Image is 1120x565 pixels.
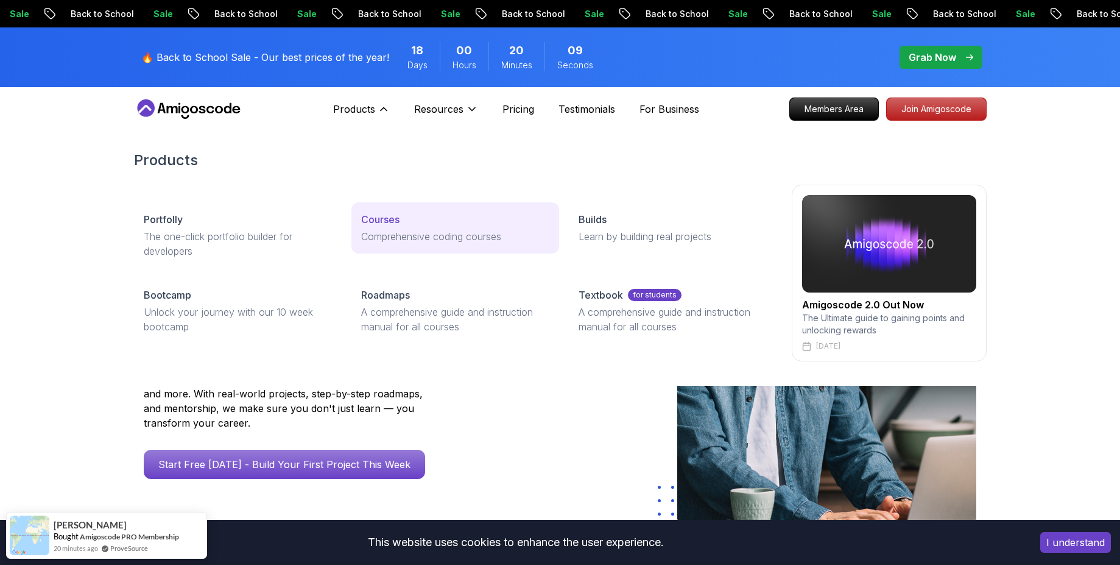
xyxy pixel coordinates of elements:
[54,543,98,553] span: 20 minutes ago
[361,212,400,227] p: Courses
[509,42,524,59] span: 20 Minutes
[481,8,564,20] p: Back to School
[110,543,148,553] a: ProveSource
[792,185,987,361] a: amigoscode 2.0Amigoscode 2.0 Out NowThe Ultimate guide to gaining points and unlocking rewards[DATE]
[628,289,682,301] p: for students
[886,98,987,121] a: Join Amigoscode
[407,59,428,71] span: Days
[453,59,476,71] span: Hours
[802,297,976,312] h2: Amigoscode 2.0 Out Now
[414,102,478,126] button: Resources
[639,102,699,116] a: For Business
[133,8,172,20] p: Sale
[414,102,463,116] p: Resources
[557,59,593,71] span: Seconds
[141,50,389,65] p: 🔥 Back to School Sale - Our best prices of the year!
[420,8,459,20] p: Sale
[1040,532,1111,553] button: Accept cookies
[816,341,840,351] p: [DATE]
[50,8,133,20] p: Back to School
[144,288,191,302] p: Bootcamp
[54,520,127,530] span: [PERSON_NAME]
[351,278,559,344] a: RoadmapsA comprehensive guide and instruction manual for all courses
[144,357,436,430] p: Amigoscode has helped thousands of developers land roles at Amazon, [PERSON_NAME] Bank, [PERSON_N...
[579,288,623,302] p: Textbook
[134,151,987,170] h2: Products
[9,529,1022,556] div: This website uses cookies to enhance the user experience.
[851,8,890,20] p: Sale
[337,8,420,20] p: Back to School
[276,8,315,20] p: Sale
[502,102,534,116] a: Pricing
[909,50,956,65] p: Grab Now
[361,288,410,302] p: Roadmaps
[564,8,603,20] p: Sale
[790,98,878,120] p: Members Area
[144,212,183,227] p: Portfolly
[569,278,777,344] a: Textbookfor studentsA comprehensive guide and instruction manual for all courses
[54,531,79,541] span: Bought
[769,8,851,20] p: Back to School
[568,42,583,59] span: 9 Seconds
[579,305,767,334] p: A comprehensive guide and instruction manual for all courses
[134,278,342,344] a: BootcampUnlock your journey with our 10 week bootcamp
[569,202,777,254] a: BuildsLearn by building real projects
[134,202,342,268] a: PortfollyThe one-click portfolio builder for developers
[80,532,179,541] a: Amigoscode PRO Membership
[579,212,607,227] p: Builds
[625,8,708,20] p: Back to School
[912,8,995,20] p: Back to School
[333,102,390,126] button: Products
[708,8,747,20] p: Sale
[333,102,375,116] p: Products
[887,98,986,120] p: Join Amigoscode
[194,8,276,20] p: Back to School
[351,202,559,254] a: CoursesComprehensive coding courses
[456,42,472,59] span: 0 Hours
[361,305,549,334] p: A comprehensive guide and instruction manual for all courses
[558,102,615,116] a: Testimonials
[501,59,532,71] span: Minutes
[579,229,767,244] p: Learn by building real projects
[10,516,49,555] img: provesource social proof notification image
[144,450,425,479] a: Start Free [DATE] - Build Your First Project This Week
[802,195,976,293] img: amigoscode 2.0
[411,42,423,59] span: 18 Days
[789,98,879,121] a: Members Area
[802,312,976,336] p: The Ultimate guide to gaining points and unlocking rewards
[361,229,549,244] p: Comprehensive coding courses
[144,305,332,334] p: Unlock your journey with our 10 week bootcamp
[995,8,1034,20] p: Sale
[144,229,332,258] p: The one-click portfolio builder for developers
